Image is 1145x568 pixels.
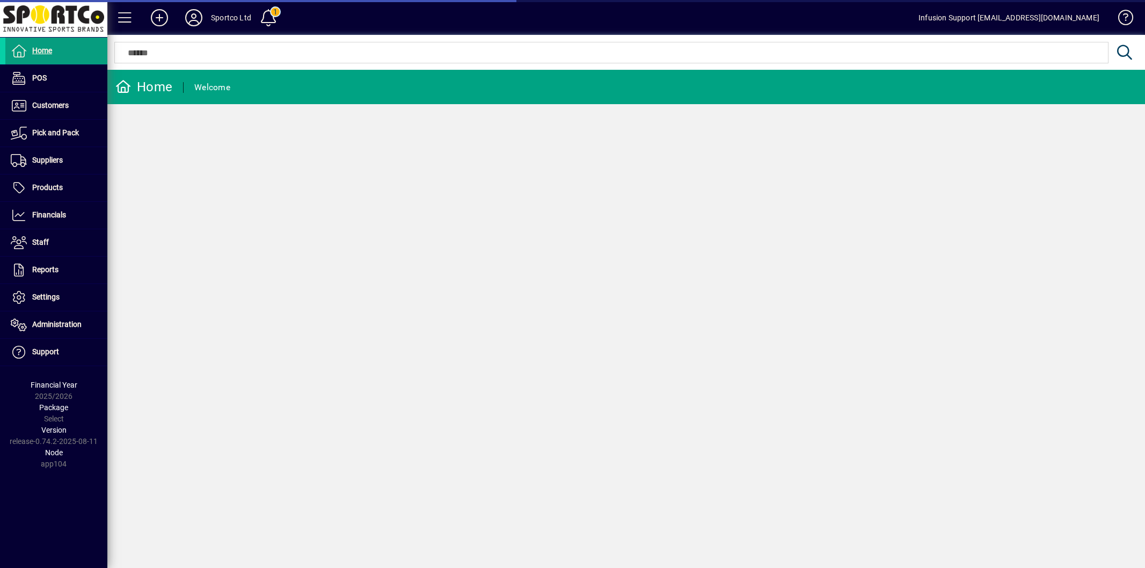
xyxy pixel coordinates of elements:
[32,210,66,219] span: Financials
[5,229,107,256] a: Staff
[39,403,68,412] span: Package
[32,128,79,137] span: Pick and Pack
[32,238,49,246] span: Staff
[142,8,177,27] button: Add
[32,183,63,192] span: Products
[32,156,63,164] span: Suppliers
[5,202,107,229] a: Financials
[32,74,47,82] span: POS
[177,8,211,27] button: Profile
[115,78,172,96] div: Home
[5,120,107,147] a: Pick and Pack
[5,92,107,119] a: Customers
[31,381,77,389] span: Financial Year
[32,347,59,356] span: Support
[41,426,67,434] span: Version
[5,147,107,174] a: Suppliers
[211,9,251,26] div: Sportco Ltd
[45,448,63,457] span: Node
[32,46,52,55] span: Home
[32,265,59,274] span: Reports
[5,339,107,366] a: Support
[32,293,60,301] span: Settings
[5,174,107,201] a: Products
[5,65,107,92] a: POS
[1110,2,1132,37] a: Knowledge Base
[918,9,1099,26] div: Infusion Support [EMAIL_ADDRESS][DOMAIN_NAME]
[32,320,82,329] span: Administration
[5,257,107,283] a: Reports
[32,101,69,110] span: Customers
[5,311,107,338] a: Administration
[194,79,230,96] div: Welcome
[5,284,107,311] a: Settings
